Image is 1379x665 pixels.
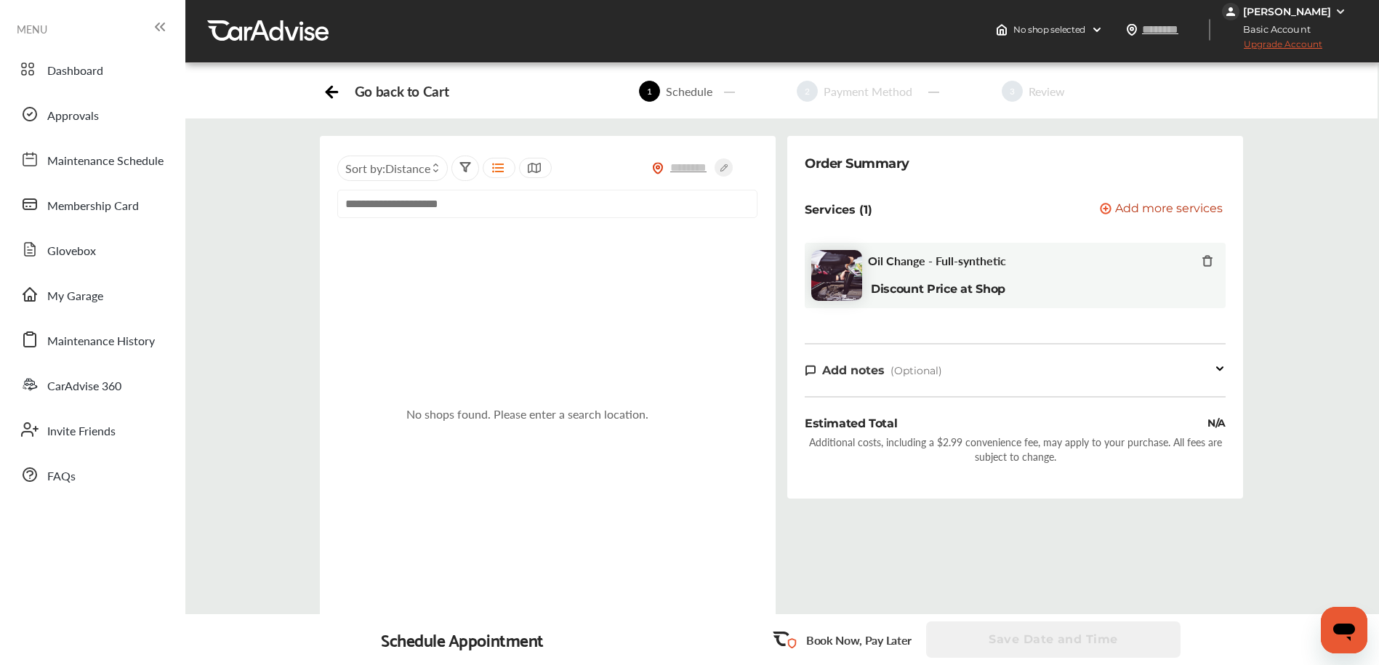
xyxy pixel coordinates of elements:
a: CarAdvise 360 [13,366,171,403]
span: Basic Account [1223,22,1322,37]
img: header-down-arrow.9dd2ce7d.svg [1091,24,1103,36]
div: Additional costs, including a $2.99 convenience fee, may apply to your purchase. All fees are sub... [805,435,1226,464]
img: note-icon.db9493fa.svg [805,364,816,376]
span: Add more services [1115,203,1223,217]
div: Order Summary [805,153,909,174]
span: My Garage [47,287,103,306]
span: 2 [797,81,818,102]
a: Glovebox [13,230,171,268]
a: Add more services [1100,203,1226,217]
div: [PERSON_NAME] [1243,5,1331,18]
img: location_vector.a44bc228.svg [1126,24,1138,36]
span: MENU [17,23,47,35]
span: Glovebox [47,242,96,261]
img: jVpblrzwTbfkPYzPPzSLxeg0AAAAASUVORK5CYII= [1222,3,1239,20]
span: Maintenance Schedule [47,152,164,171]
span: 3 [1002,81,1023,102]
img: WGsFRI8htEPBVLJbROoPRyZpYNWhNONpIPPETTm6eUC0GeLEiAAAAAElFTkSuQmCC [1335,6,1346,17]
span: Maintenance History [47,332,155,351]
span: Invite Friends [47,422,116,441]
span: Sort by : [345,160,430,177]
iframe: Button to launch messaging window [1321,607,1367,653]
span: Dashboard [47,62,103,81]
span: Approvals [47,107,99,126]
span: (Optional) [890,364,942,377]
a: Maintenance History [13,321,171,358]
span: Add notes [822,363,885,377]
img: oil-change-thumb.jpg [811,250,862,301]
div: N/A [1207,415,1226,432]
div: No shops found. Please enter a search location. [406,406,648,422]
span: Distance [385,160,430,177]
a: FAQs [13,456,171,493]
a: Invite Friends [13,411,171,448]
b: Discount Price at Shop [871,282,1005,296]
span: CarAdvise 360 [47,377,121,396]
a: My Garage [13,275,171,313]
a: Approvals [13,95,171,133]
div: Go back to Cart [355,83,449,100]
a: Maintenance Schedule [13,140,171,178]
p: Services (1) [805,203,872,217]
p: Book Now, Pay Later [806,632,912,648]
div: Schedule Appointment [381,629,544,650]
span: 1 [639,81,660,102]
div: Payment Method [818,83,918,100]
div: Estimated Total [805,415,897,432]
span: Membership Card [47,197,139,216]
span: Oil Change - Full-synthetic [868,254,1006,267]
span: Upgrade Account [1222,39,1322,57]
img: location_vector_orange.38f05af8.svg [652,162,664,174]
img: header-home-logo.8d720a4f.svg [996,24,1008,36]
a: Dashboard [13,50,171,88]
div: Schedule [660,83,718,100]
button: Add more services [1100,203,1223,217]
div: Review [1023,83,1071,100]
img: header-divider.bc55588e.svg [1209,19,1210,41]
span: FAQs [47,467,76,486]
span: No shop selected [1013,24,1085,36]
a: Membership Card [13,185,171,223]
